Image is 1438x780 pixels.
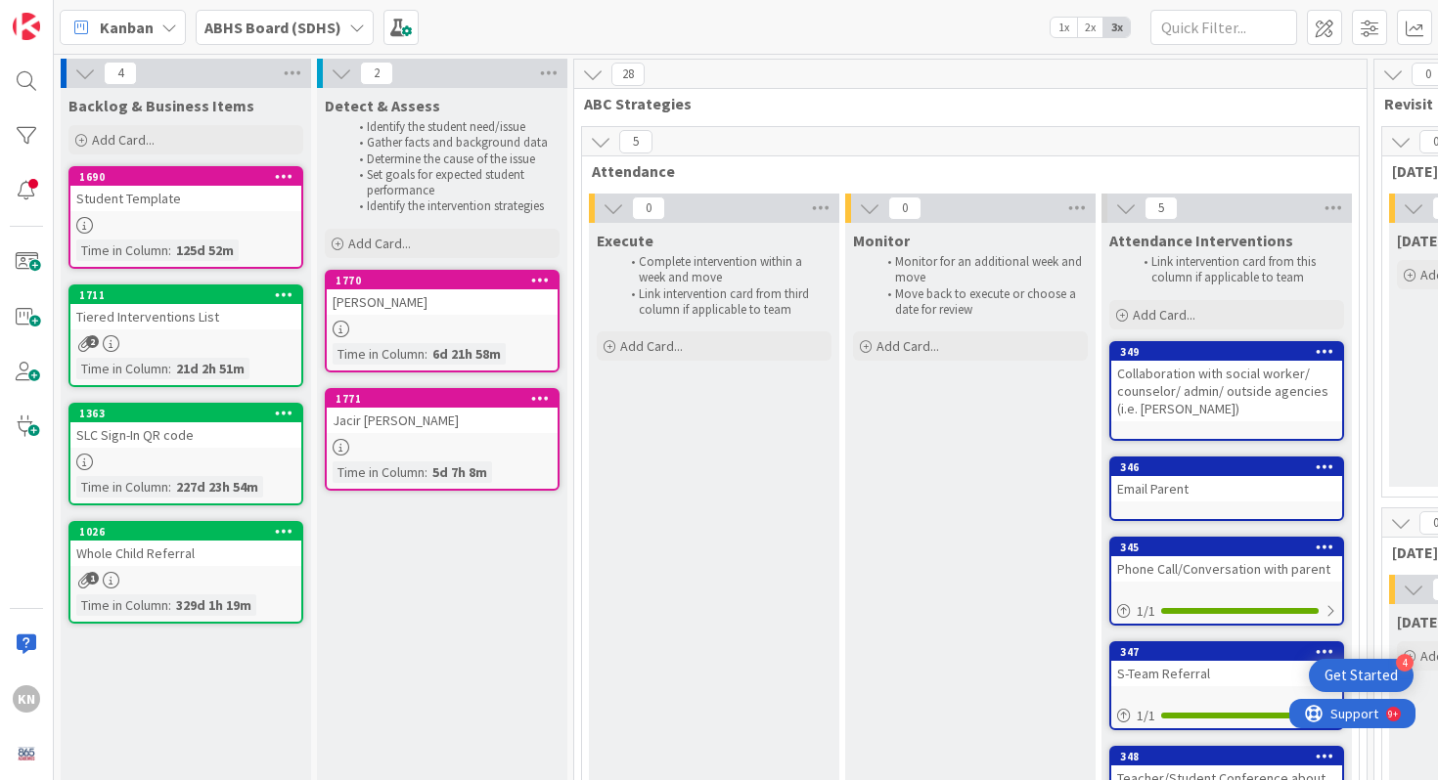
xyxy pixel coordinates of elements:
div: Email Parent [1111,476,1342,501]
span: Add Card... [876,337,939,355]
div: 347 [1120,645,1342,659]
div: 1711 [70,286,301,304]
div: 1711 [79,288,301,302]
a: 1690Student TemplateTime in Column:125d 52m [68,166,303,269]
div: Tiered Interventions List [70,304,301,329]
span: Backlog & Business Items [68,96,254,115]
div: 1770 [336,274,558,287]
div: 9+ [99,8,109,23]
div: 348 [1111,748,1342,765]
div: 346Email Parent [1111,458,1342,501]
div: Time in Column [76,358,168,379]
div: Phone Call/Conversation with parent [1111,556,1342,582]
div: Time in Column [333,343,425,365]
div: Get Started [1325,666,1398,685]
div: 347S-Team Referral [1111,643,1342,686]
li: Move back to execute or choose a date for review [876,286,1085,319]
div: 329d 1h 19m [171,594,256,616]
a: 1026Whole Child ReferralTime in Column:329d 1h 19m [68,521,303,624]
div: 345 [1111,539,1342,556]
div: 1026Whole Child Referral [70,523,301,566]
div: Whole Child Referral [70,541,301,566]
li: Link intervention card from third column if applicable to team [620,286,829,319]
span: 1 / 1 [1137,601,1155,622]
span: : [168,239,171,261]
li: Gather facts and background data [348,135,557,151]
span: ABC Strategies [584,94,1342,113]
a: 345Phone Call/Conversation with parent1/1 [1109,537,1344,626]
span: Add Card... [620,337,683,355]
span: 1 [86,572,99,585]
div: 349Collaboration with social worker/ counselor/ admin/ outside agencies (i.e. [PERSON_NAME]) [1111,343,1342,421]
a: 1711Tiered Interventions ListTime in Column:21d 2h 51m [68,284,303,387]
div: 345Phone Call/Conversation with parent [1111,539,1342,582]
span: Execute [597,231,653,250]
a: 346Email Parent [1109,456,1344,521]
li: Link intervention card from this column if applicable to team [1133,254,1341,286]
div: 1363 [79,407,301,420]
div: KN [13,685,40,713]
span: Support [41,3,89,26]
div: 227d 23h 54m [171,476,263,498]
span: Add Card... [348,235,411,252]
span: : [168,358,171,379]
div: 1771Jacir [PERSON_NAME] [327,390,558,433]
div: 347 [1111,643,1342,661]
span: : [168,594,171,616]
span: 1 / 1 [1137,706,1155,726]
span: : [425,343,427,365]
span: 28 [611,63,645,86]
li: Identify the intervention strategies [348,198,557,214]
span: 2 [360,62,393,85]
a: 1770[PERSON_NAME]Time in Column:6d 21h 58m [325,270,560,372]
div: 1771 [336,392,558,406]
span: 3x [1103,18,1130,37]
a: 1363SLC Sign-In QR codeTime in Column:227d 23h 54m [68,403,303,505]
span: Attendance [592,161,1334,181]
div: Time in Column [76,594,168,616]
span: 0 [632,196,665,220]
div: 1770[PERSON_NAME] [327,272,558,315]
div: 1690Student Template [70,168,301,211]
li: Identify the student need/issue [348,119,557,135]
div: 346 [1120,460,1342,474]
span: 1x [1051,18,1077,37]
li: Complete intervention within a week and move [620,254,829,286]
li: Determine the cause of the issue [348,152,557,167]
div: 1690 [70,168,301,186]
div: 348 [1120,750,1342,763]
div: 1363 [70,405,301,422]
span: 5 [619,130,652,153]
div: 4 [1396,654,1414,672]
span: : [425,461,427,483]
span: 4 [104,62,137,85]
div: 6d 21h 58m [427,343,506,365]
div: Student Template [70,186,301,211]
div: 1711Tiered Interventions List [70,286,301,329]
span: 5 [1145,196,1178,220]
div: 349 [1111,343,1342,361]
div: 1770 [327,272,558,289]
span: 2x [1077,18,1103,37]
img: avatar [13,740,40,767]
li: Set goals for expected student performance [348,167,557,199]
div: Time in Column [333,461,425,483]
div: 21d 2h 51m [171,358,249,379]
div: 346 [1111,458,1342,476]
div: Time in Column [76,476,168,498]
img: Visit kanbanzone.com [13,13,40,40]
span: Add Card... [92,131,155,149]
input: Quick Filter... [1150,10,1297,45]
div: 349 [1120,345,1342,359]
div: Collaboration with social worker/ counselor/ admin/ outside agencies (i.e. [PERSON_NAME]) [1111,361,1342,421]
div: 1690 [79,170,301,184]
div: 5d 7h 8m [427,461,492,483]
span: Kanban [100,16,154,39]
a: 347S-Team Referral1/1 [1109,641,1344,730]
span: 0 [888,196,921,220]
div: Time in Column [76,239,168,261]
span: : [168,476,171,498]
div: 1026 [70,523,301,541]
div: 1/1 [1111,599,1342,624]
a: 1771Jacir [PERSON_NAME]Time in Column:5d 7h 8m [325,388,560,491]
